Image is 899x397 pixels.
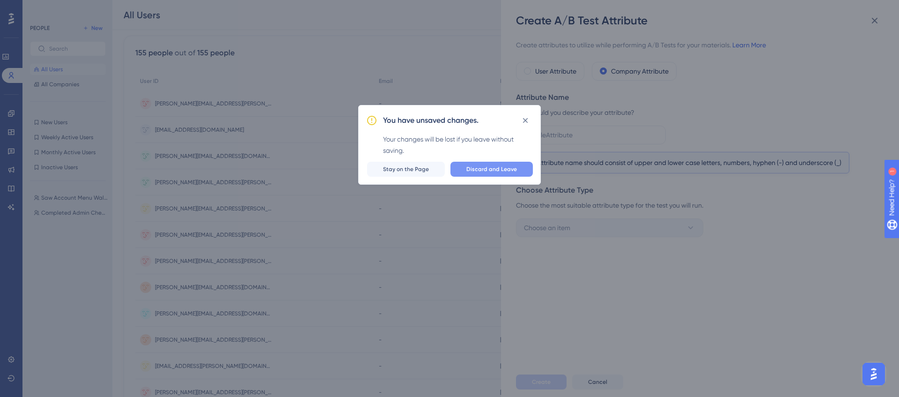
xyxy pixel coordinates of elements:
span: Stay on the Page [383,165,429,173]
span: Need Help? [22,2,59,14]
span: Discard and Leave [466,165,517,173]
div: Your changes will be lost if you leave without saving. [383,134,533,156]
div: 1 [65,5,68,12]
iframe: UserGuiding AI Assistant Launcher [860,360,888,388]
h2: You have unsaved changes. [383,115,479,126]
